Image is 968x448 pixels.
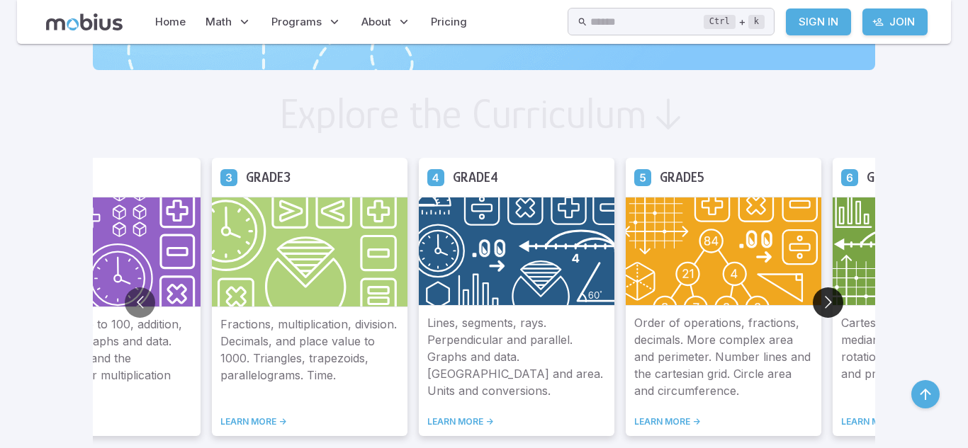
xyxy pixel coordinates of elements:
[453,166,498,188] h5: Grade 4
[13,416,192,427] a: LEARN MORE ->
[220,316,399,399] p: Fractions, multiplication, division. Decimals, and place value to 1000. Triangles, trapezoids, pa...
[246,166,291,188] h5: Grade 3
[660,166,704,188] h5: Grade 5
[427,168,444,185] a: Grade 4
[786,8,851,35] a: Sign In
[279,93,647,135] h2: Explore the Curriculum
[212,197,407,307] img: Grade 3
[704,15,736,29] kbd: Ctrl
[419,197,614,306] img: Grade 4
[13,316,192,399] p: Place value up to 100, addition, subtraction, graphs and data. Skip counting and the foundations ...
[813,287,843,318] button: Go to next slide
[634,168,651,185] a: Grade 5
[271,14,322,30] span: Programs
[220,416,399,427] a: LEARN MORE ->
[206,14,232,30] span: Math
[427,6,471,38] a: Pricing
[361,14,391,30] span: About
[5,197,201,307] img: Grade 2
[427,314,606,399] p: Lines, segments, rays. Perpendicular and parallel. Graphs and data. [GEOGRAPHIC_DATA] and area. U...
[626,197,821,306] img: Grade 5
[151,6,190,38] a: Home
[427,416,606,427] a: LEARN MORE ->
[862,8,928,35] a: Join
[748,15,765,29] kbd: k
[125,287,155,318] button: Go to previous slide
[220,168,237,185] a: Grade 3
[634,416,813,427] a: LEARN MORE ->
[867,166,913,188] h5: Grade 6
[704,13,765,30] div: +
[841,168,858,185] a: Grade 6
[634,314,813,399] p: Order of operations, fractions, decimals. More complex area and perimeter. Number lines and the c...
